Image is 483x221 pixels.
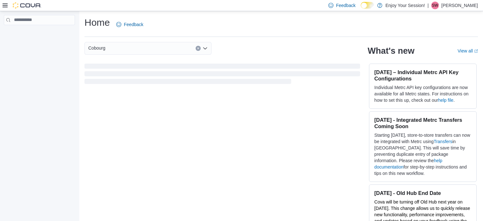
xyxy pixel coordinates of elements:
svg: External link [474,49,478,53]
p: Individual Metrc API key configurations are now available for all Metrc states. For instructions ... [374,84,471,103]
a: help file [438,98,453,103]
input: Dark Mode [361,2,374,9]
span: Loading [84,65,360,85]
p: Starting [DATE], store-to-store transfers can now be integrated with Metrc using in [GEOGRAPHIC_D... [374,132,471,176]
a: View allExternal link [458,48,478,53]
p: | [427,2,429,9]
h2: What's new [368,46,414,56]
button: Clear input [196,46,201,51]
button: Open list of options [203,46,208,51]
span: Feedback [336,2,355,9]
h3: [DATE] - Old Hub End Date [374,190,471,196]
h3: [DATE] - Integrated Metrc Transfers Coming Soon [374,117,471,129]
span: Feedback [124,21,143,28]
a: help documentation [374,158,442,169]
span: Cobourg [88,44,105,52]
div: Sarah Wilson [431,2,439,9]
h3: [DATE] – Individual Metrc API Key Configurations [374,69,471,82]
img: Cova [13,2,41,9]
a: Feedback [114,18,146,31]
p: [PERSON_NAME] [441,2,478,9]
h1: Home [84,16,110,29]
span: SW [432,2,438,9]
a: Transfers [434,139,453,144]
nav: Complex example [4,26,75,42]
p: Enjoy Your Session! [386,2,425,9]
